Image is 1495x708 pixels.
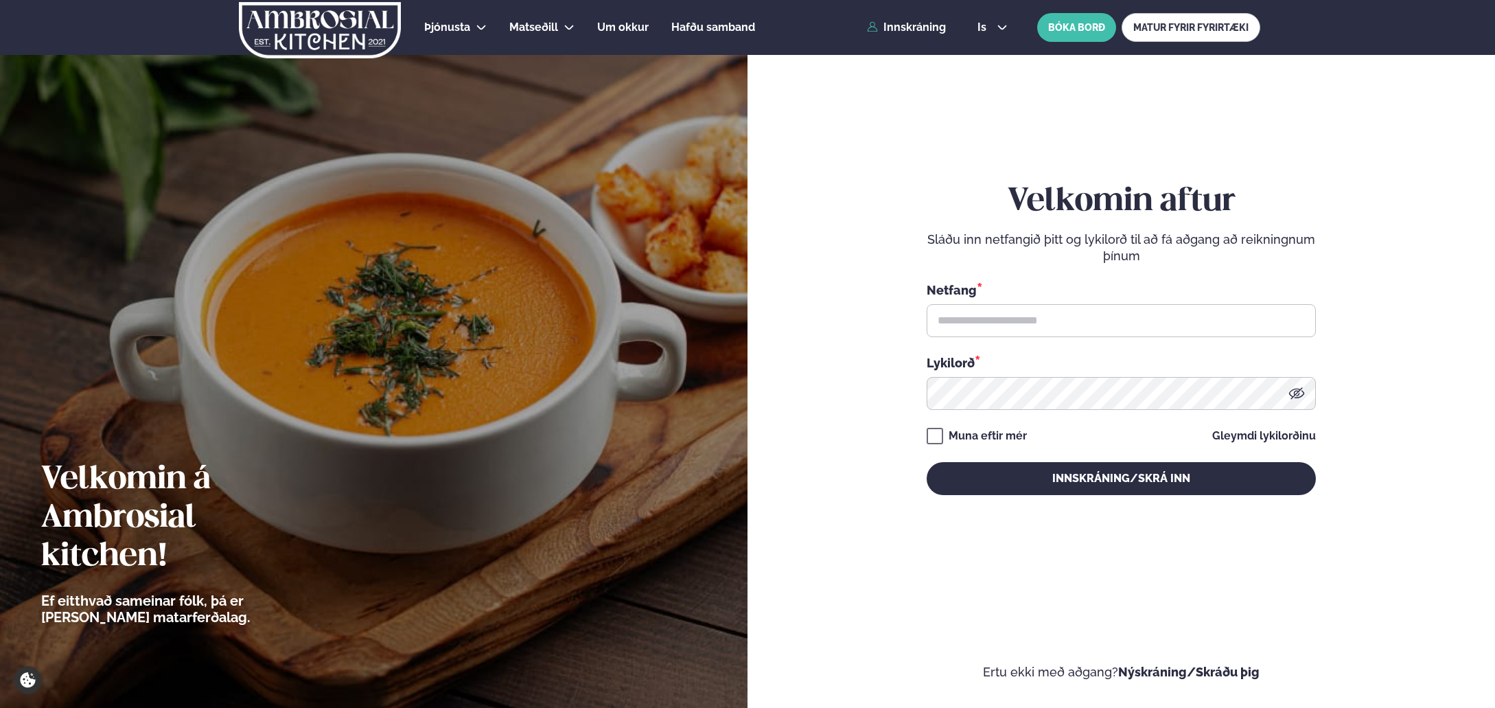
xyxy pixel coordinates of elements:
button: Innskráning/Skrá inn [927,462,1316,495]
span: Um okkur [597,21,649,34]
p: Ef eitthvað sameinar fólk, þá er [PERSON_NAME] matarferðalag. [41,593,326,626]
a: Hafðu samband [671,19,755,36]
span: Matseðill [509,21,558,34]
span: is [977,22,990,33]
a: MATUR FYRIR FYRIRTÆKI [1122,13,1260,42]
a: Cookie settings [14,666,42,694]
div: Lykilorð [927,354,1316,372]
h2: Velkomin aftur [927,183,1316,221]
a: Matseðill [509,19,558,36]
h2: Velkomin á Ambrosial kitchen! [41,461,326,576]
img: logo [238,2,402,58]
button: BÓKA BORÐ [1037,13,1116,42]
a: Gleymdi lykilorðinu [1212,431,1316,442]
div: Netfang [927,281,1316,299]
p: Sláðu inn netfangið þitt og lykilorð til að fá aðgang að reikningnum þínum [927,231,1316,264]
a: Þjónusta [424,19,470,36]
a: Um okkur [597,19,649,36]
span: Hafðu samband [671,21,755,34]
span: Þjónusta [424,21,470,34]
p: Ertu ekki með aðgang? [789,664,1454,681]
a: Nýskráning/Skráðu þig [1118,665,1260,679]
a: Innskráning [867,21,946,34]
button: is [966,22,1018,33]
